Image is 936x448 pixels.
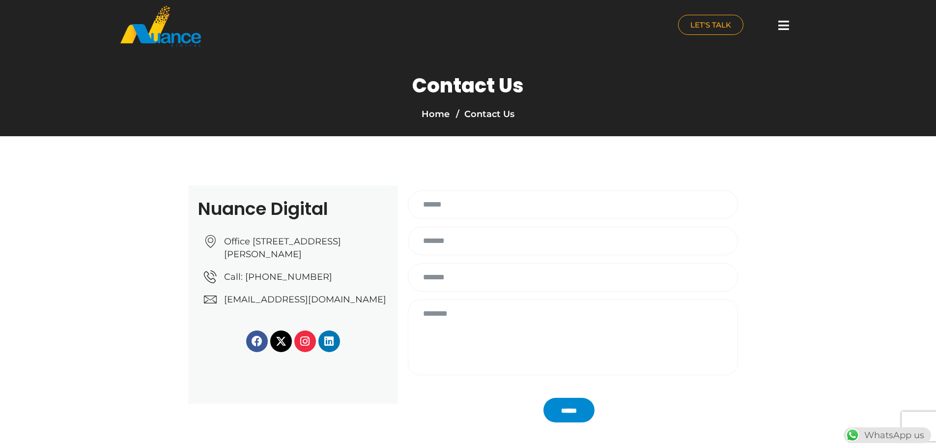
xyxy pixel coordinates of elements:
[678,15,743,35] a: LET'S TALK
[403,190,743,399] form: Contact form
[204,235,388,261] a: Office [STREET_ADDRESS][PERSON_NAME]
[422,109,450,119] a: Home
[119,5,463,48] a: nuance-qatar_logo
[198,200,388,218] h2: Nuance Digital
[222,270,332,283] span: Call: [PHONE_NUMBER]
[204,270,388,283] a: Call: [PHONE_NUMBER]
[412,74,524,97] h1: Contact Us
[119,5,202,48] img: nuance-qatar_logo
[454,107,514,121] li: Contact Us
[222,293,386,306] span: [EMAIL_ADDRESS][DOMAIN_NAME]
[844,427,931,443] div: WhatsApp us
[204,293,388,306] a: [EMAIL_ADDRESS][DOMAIN_NAME]
[222,235,388,261] span: Office [STREET_ADDRESS][PERSON_NAME]
[844,430,931,441] a: WhatsAppWhatsApp us
[690,21,731,29] span: LET'S TALK
[845,427,860,443] img: WhatsApp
